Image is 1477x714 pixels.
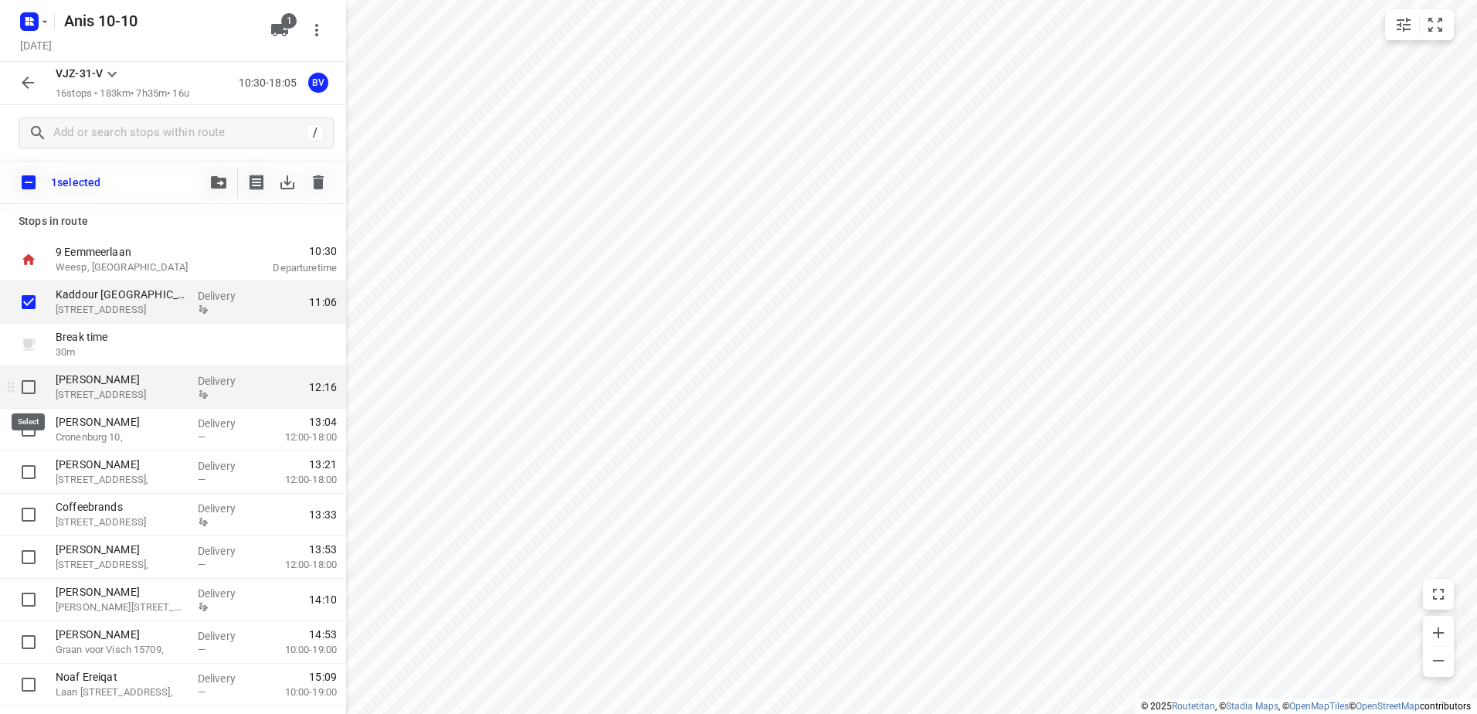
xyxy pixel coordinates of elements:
p: Delivery [198,288,255,304]
p: Kaddour [GEOGRAPHIC_DATA] [56,287,185,302]
button: 1 [264,15,295,46]
p: 9 Eemmeerlaan [56,244,216,260]
span: Select [13,414,44,445]
p: Weesp, [GEOGRAPHIC_DATA] [56,260,216,275]
span: Select [13,627,44,658]
p: 10:00-19:00 [260,685,337,700]
span: 14:53 [309,627,337,642]
p: 12:00-18:00 [260,430,337,445]
span: Select [13,287,44,318]
button: More [301,15,332,46]
span: Download stops [272,167,303,198]
p: 12:00-18:00 [260,557,337,573]
p: Break time [56,329,185,345]
p: Delivery [198,543,255,559]
a: Routetitan [1172,701,1215,712]
span: 13:53 [309,542,337,557]
a: OpenStreetMap [1356,701,1420,712]
a: OpenMapTiles [1289,701,1349,712]
p: Stops in route [19,213,328,229]
span: 12:16 [309,379,337,395]
p: Hoofddorpplein 16, Amsterdam [56,515,185,530]
button: Fit zoom [1420,9,1451,40]
p: [PERSON_NAME] [56,372,185,387]
p: Martini van Geffenstraat 29C, Amsterdam [56,600,185,615]
span: Assigned to Bus VJZ-31-V [303,75,334,90]
input: Add or search stops within route [53,121,307,145]
p: [PERSON_NAME] [56,457,185,472]
span: 14:10 [309,592,337,607]
p: 1 selected [51,176,100,189]
p: Noaf Ereiqat [56,669,185,685]
p: Delivery [198,416,255,431]
p: [PERSON_NAME] [56,414,185,430]
p: [PERSON_NAME] [56,627,185,642]
p: 12:00-18:00 [260,472,337,488]
p: Haroekoeplein 111, Utrecht [56,302,185,318]
p: 10:30-18:05 [239,75,303,91]
p: Delivery [198,501,255,516]
span: Delete stop [303,167,334,198]
div: small contained button group [1385,9,1454,40]
p: Graan voor Visch 15709, [56,642,185,658]
span: Select [13,584,44,615]
span: Select [13,499,44,530]
span: — [198,431,205,443]
span: 13:04 [309,414,337,430]
p: Departure time [235,260,337,276]
span: 11:06 [309,294,337,310]
a: Stadia Maps [1226,701,1278,712]
p: Laan Van Zuiderhoeven 81, [56,685,185,700]
span: 15:09 [309,669,337,685]
button: Map settings [1388,9,1419,40]
p: Delivery [198,671,255,686]
p: [PERSON_NAME] [56,542,185,557]
p: [STREET_ADDRESS], [56,557,185,573]
span: — [198,644,205,655]
span: 13:21 [309,457,337,472]
h5: [DATE] [14,36,58,54]
li: © 2025 , © , © © contributors [1141,701,1471,712]
span: — [198,686,205,698]
p: 10:00-19:00 [260,642,337,658]
span: Select [13,669,44,700]
p: Delivery [198,373,255,389]
span: 10:30 [235,243,337,259]
span: 1 [281,13,297,29]
button: BV [303,67,334,98]
button: Print shipping label [241,167,272,198]
p: [PERSON_NAME] [56,584,185,600]
p: 30 m [56,345,185,360]
p: [STREET_ADDRESS], [56,472,185,488]
span: — [198,559,205,570]
p: 16 stops • 183km • 7h35m • 16u [56,87,189,101]
span: — [198,474,205,485]
span: Select [13,542,44,573]
h5: Rename [58,8,258,33]
p: Delivery [198,458,255,474]
span: 13:33 [309,507,337,522]
p: Delivery [198,628,255,644]
div: / [307,124,324,141]
p: Cronenburg 10, [56,430,185,445]
p: VJZ-31-V [56,66,103,82]
p: Pompmolenlaan 24, Woerden [56,387,185,403]
p: Coffeebrands [56,499,185,515]
div: BV [308,73,328,93]
p: Delivery [198,586,255,601]
span: Select [13,457,44,488]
